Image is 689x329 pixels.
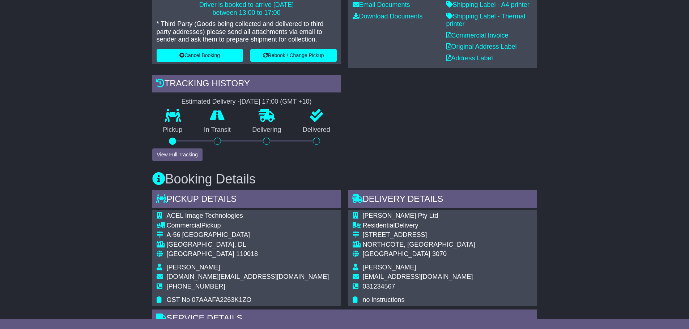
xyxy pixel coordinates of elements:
div: Pickup Details [152,190,341,210]
span: ACEL Image Technologies [167,212,243,219]
span: [EMAIL_ADDRESS][DOMAIN_NAME] [363,273,473,280]
div: [STREET_ADDRESS] [363,231,475,239]
p: Pickup [152,126,193,134]
a: Email Documents [353,1,410,8]
span: GST No 07AAAFA2263K1ZO [167,296,252,303]
span: [PERSON_NAME] Pty Ltd [363,212,438,219]
div: Delivery [363,222,475,230]
button: View Full Tracking [152,148,203,161]
div: NORTHCOTE, [GEOGRAPHIC_DATA] [363,241,475,249]
a: Commercial Invoice [446,32,509,39]
a: Shipping Label - A4 printer [446,1,529,8]
a: Original Address Label [446,43,517,50]
div: [DATE] 17:00 (GMT +10) [240,98,312,106]
span: [GEOGRAPHIC_DATA] [363,250,430,257]
p: Delivering [242,126,292,134]
div: Estimated Delivery - [152,98,341,106]
span: [GEOGRAPHIC_DATA] [167,250,234,257]
span: 110018 [236,250,258,257]
a: Address Label [446,55,493,62]
div: Service Details [152,309,537,329]
p: Delivered [292,126,341,134]
a: Shipping Label - Thermal printer [446,13,526,28]
div: Tracking history [152,75,341,94]
span: no instructions [363,296,405,303]
span: 3070 [432,250,447,257]
button: Cancel Booking [157,49,243,62]
p: * Third Party (Goods being collected and delivered to third party addresses) please send all atta... [157,20,337,44]
p: Driver is booked to arrive [DATE] between 13:00 to 17:00 [157,1,337,17]
span: 031234567 [363,283,395,290]
span: [PERSON_NAME] [363,264,416,271]
h3: Booking Details [152,172,537,186]
div: Delivery Details [348,190,537,210]
div: A-56 [GEOGRAPHIC_DATA] [167,231,329,239]
a: Download Documents [353,13,423,20]
span: [PHONE_NUMBER] [167,283,225,290]
span: [DOMAIN_NAME][EMAIL_ADDRESS][DOMAIN_NAME] [167,273,329,280]
div: [GEOGRAPHIC_DATA], DL [167,241,329,249]
p: In Transit [193,126,242,134]
span: [PERSON_NAME] [167,264,220,271]
div: Pickup [167,222,329,230]
span: Commercial [167,222,201,229]
span: Residential [363,222,395,229]
button: Rebook / Change Pickup [250,49,337,62]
